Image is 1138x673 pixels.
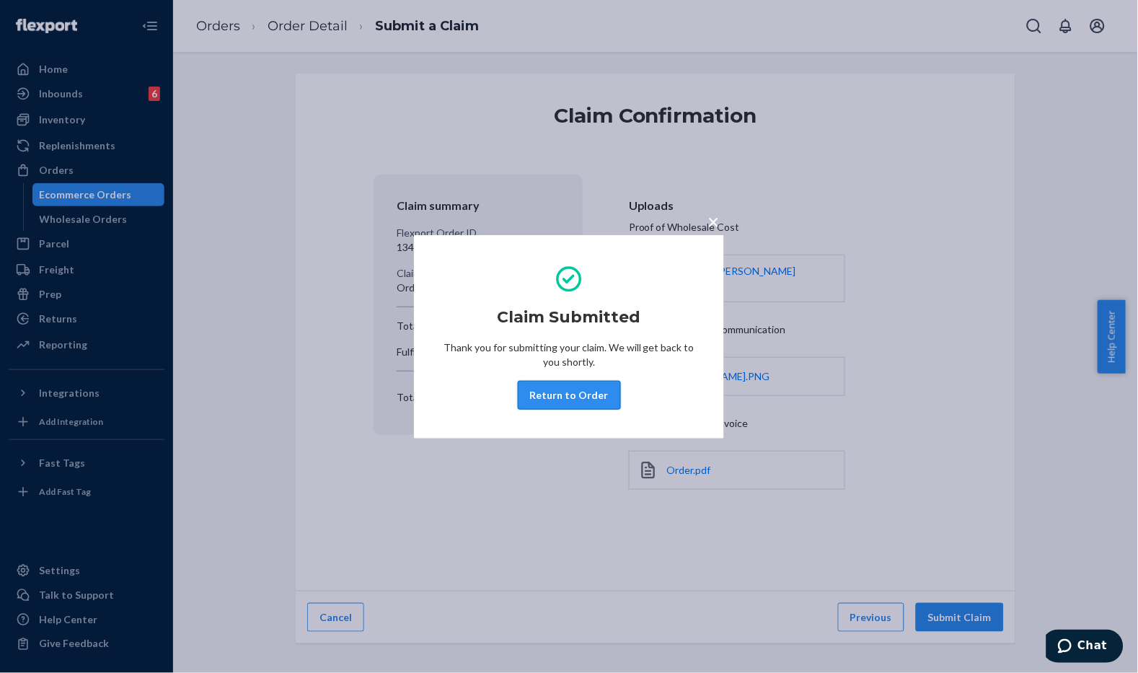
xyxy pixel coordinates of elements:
[498,306,641,329] h2: Claim Submitted
[518,381,621,410] button: Return to Order
[1046,630,1124,666] iframe: Opens a widget where you can chat to one of our agents
[443,340,695,369] p: Thank you for submitting your claim. We will get back to you shortly.
[708,209,720,234] span: ×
